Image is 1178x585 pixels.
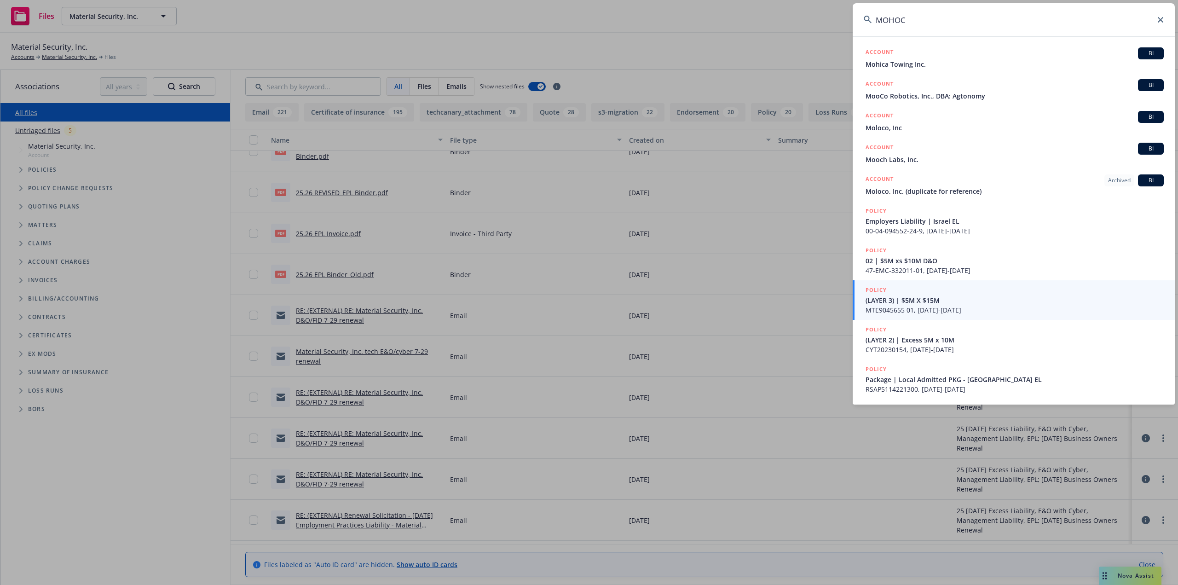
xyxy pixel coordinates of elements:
[866,226,1164,236] span: 00-04-094552-24-9, [DATE]-[DATE]
[853,320,1175,359] a: POLICY(LAYER 2) | Excess 5M x 10MCYT20230154, [DATE]-[DATE]
[853,74,1175,106] a: ACCOUNTBIMooCo Robotics, Inc., DBA: Agtonomy
[866,216,1164,226] span: Employers Liability | Israel EL
[866,295,1164,305] span: (LAYER 3) | $5M X $15M
[853,280,1175,320] a: POLICY(LAYER 3) | $5M X $15MMTE9045655 01, [DATE]-[DATE]
[866,91,1164,101] span: MooCo Robotics, Inc., DBA: Agtonomy
[866,155,1164,164] span: Mooch Labs, Inc.
[866,375,1164,384] span: Package | Local Admitted PKG - [GEOGRAPHIC_DATA] EL
[1142,176,1160,185] span: BI
[866,186,1164,196] span: Moloco, Inc. (duplicate for reference)
[866,345,1164,354] span: CYT20230154, [DATE]-[DATE]
[853,106,1175,138] a: ACCOUNTBIMoloco, Inc
[866,256,1164,266] span: 02 | $5M xs $10M D&O
[866,79,894,90] h5: ACCOUNT
[853,42,1175,74] a: ACCOUNTBIMohica Towing Inc.
[1108,176,1131,185] span: Archived
[853,241,1175,280] a: POLICY02 | $5M xs $10M D&O47-EMC-332011-01, [DATE]-[DATE]
[866,47,894,58] h5: ACCOUNT
[1142,113,1160,121] span: BI
[1142,49,1160,58] span: BI
[866,266,1164,275] span: 47-EMC-332011-01, [DATE]-[DATE]
[853,138,1175,169] a: ACCOUNTBIMooch Labs, Inc.
[853,359,1175,399] a: POLICYPackage | Local Admitted PKG - [GEOGRAPHIC_DATA] ELRSAP5114221300, [DATE]-[DATE]
[866,143,894,154] h5: ACCOUNT
[1142,81,1160,89] span: BI
[866,335,1164,345] span: (LAYER 2) | Excess 5M x 10M
[866,384,1164,394] span: RSAP5114221300, [DATE]-[DATE]
[866,59,1164,69] span: Mohica Towing Inc.
[866,365,887,374] h5: POLICY
[866,246,887,255] h5: POLICY
[866,123,1164,133] span: Moloco, Inc
[866,111,894,122] h5: ACCOUNT
[866,174,894,185] h5: ACCOUNT
[1142,145,1160,153] span: BI
[853,201,1175,241] a: POLICYEmployers Liability | Israel EL00-04-094552-24-9, [DATE]-[DATE]
[866,206,887,215] h5: POLICY
[866,305,1164,315] span: MTE9045655 01, [DATE]-[DATE]
[853,3,1175,36] input: Search...
[866,285,887,295] h5: POLICY
[866,325,887,334] h5: POLICY
[853,169,1175,201] a: ACCOUNTArchivedBIMoloco, Inc. (duplicate for reference)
